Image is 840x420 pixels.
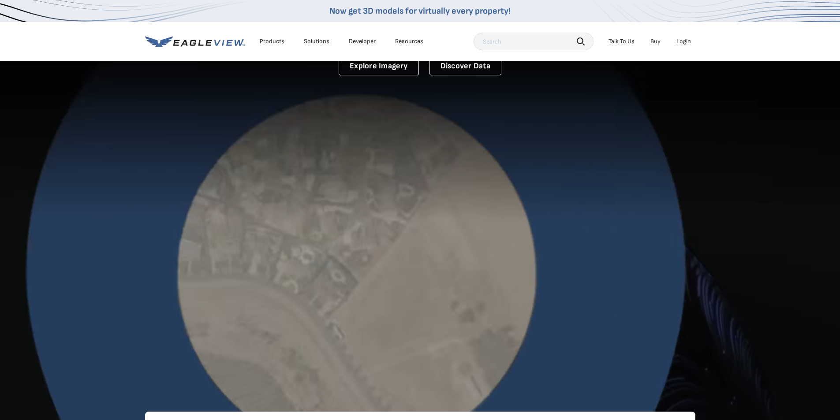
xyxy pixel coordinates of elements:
[260,37,284,45] div: Products
[395,37,423,45] div: Resources
[676,37,691,45] div: Login
[329,6,511,16] a: Now get 3D models for virtually every property!
[609,37,635,45] div: Talk To Us
[349,37,376,45] a: Developer
[339,57,419,75] a: Explore Imagery
[429,57,501,75] a: Discover Data
[304,37,329,45] div: Solutions
[650,37,661,45] a: Buy
[474,33,594,50] input: Search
